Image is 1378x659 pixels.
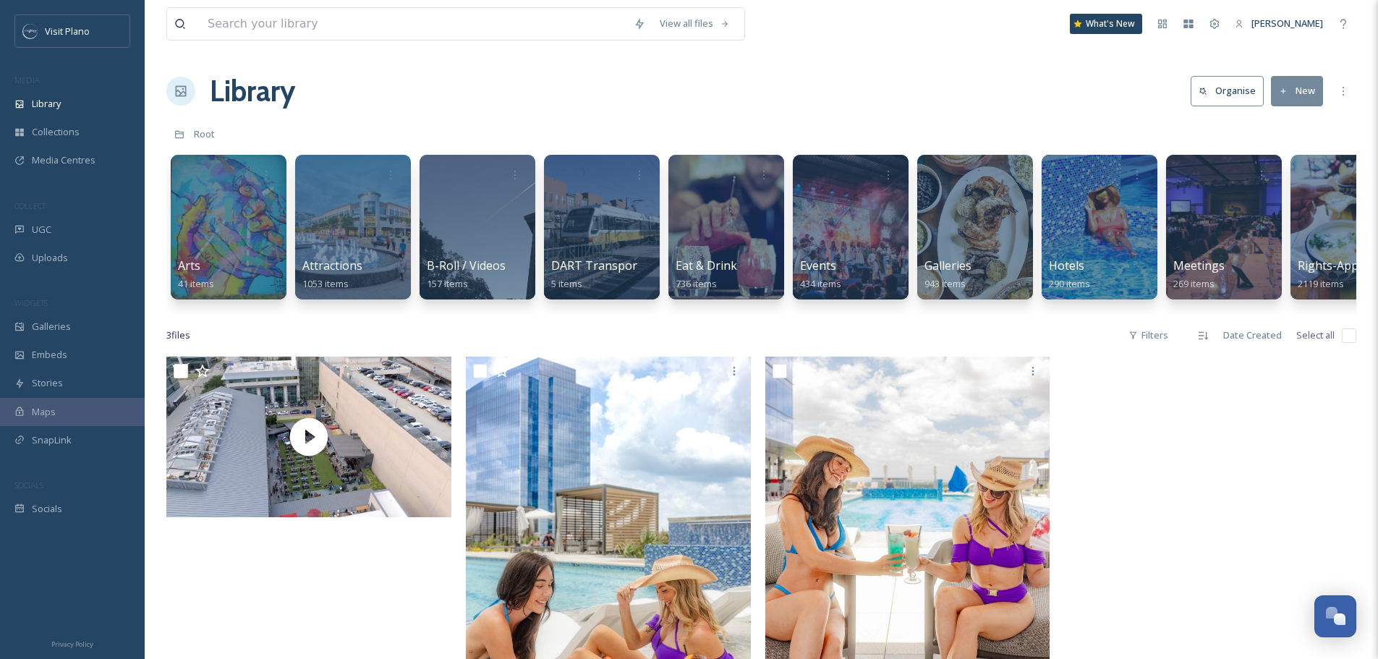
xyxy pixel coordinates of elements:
span: Library [32,97,61,111]
a: Events434 items [800,259,841,290]
button: Organise [1191,76,1264,106]
span: 943 items [924,277,966,290]
span: WIDGETS [14,297,48,308]
span: Select all [1296,328,1335,342]
span: MEDIA [14,75,40,85]
a: Root [194,125,215,143]
span: 434 items [800,277,841,290]
button: New [1271,76,1323,106]
span: SOCIALS [14,480,43,490]
a: View all files [652,9,737,38]
input: Search your library [200,8,626,40]
span: 157 items [427,277,468,290]
span: SnapLink [32,433,72,447]
span: Attractions [302,258,362,273]
span: Maps [32,405,56,419]
span: Meetings [1173,258,1225,273]
a: [PERSON_NAME] [1228,9,1330,38]
span: COLLECT [14,200,46,211]
span: [PERSON_NAME] [1251,17,1323,30]
span: 41 items [178,277,214,290]
span: Uploads [32,251,68,265]
span: DART Transportation [551,258,670,273]
span: Galleries [924,258,971,273]
span: Root [194,127,215,140]
span: 3 file s [166,328,190,342]
div: Filters [1121,321,1175,349]
a: Arts41 items [178,259,214,290]
span: Hotels [1049,258,1084,273]
a: What's New [1070,14,1142,34]
span: 290 items [1049,277,1090,290]
a: Eat & Drink736 items [676,259,737,290]
span: Media Centres [32,153,95,167]
span: Eat & Drink [676,258,737,273]
span: Arts [178,258,200,273]
span: Stories [32,376,63,390]
a: Meetings269 items [1173,259,1225,290]
span: Collections [32,125,80,139]
a: DART Transportation5 items [551,259,670,290]
span: 736 items [676,277,717,290]
span: 1053 items [302,277,349,290]
span: Events [800,258,836,273]
span: 269 items [1173,277,1215,290]
span: Visit Plano [45,25,90,38]
a: Hotels290 items [1049,259,1090,290]
span: 5 items [551,277,582,290]
span: 2119 items [1298,277,1344,290]
span: UGC [32,223,51,237]
span: Galleries [32,320,71,333]
button: Open Chat [1314,595,1356,637]
span: Socials [32,502,62,516]
img: images.jpeg [23,24,38,38]
a: Galleries943 items [924,259,971,290]
span: B-Roll / Videos [427,258,506,273]
a: Library [210,69,295,113]
span: Embeds [32,348,67,362]
a: Attractions1053 items [302,259,362,290]
a: B-Roll / Videos157 items [427,259,506,290]
a: Privacy Policy [51,634,93,652]
img: thumbnail [166,357,451,517]
span: Privacy Policy [51,639,93,649]
div: Date Created [1216,321,1289,349]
